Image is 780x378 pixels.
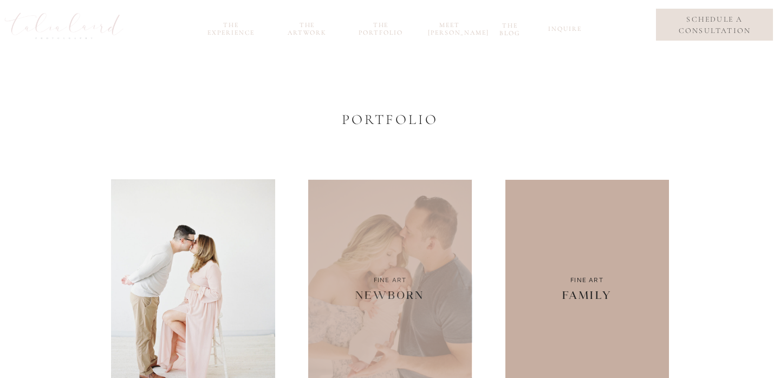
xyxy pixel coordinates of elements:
a: meet [PERSON_NAME] [428,21,471,34]
a: schedule a consultation [665,14,765,36]
a: the experience [202,21,260,34]
h2: Portfolio [276,111,503,128]
a: inquire [548,25,578,37]
a: the Artwork [281,21,333,34]
a: the blog [493,22,527,34]
a: the portfolio [355,21,407,34]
